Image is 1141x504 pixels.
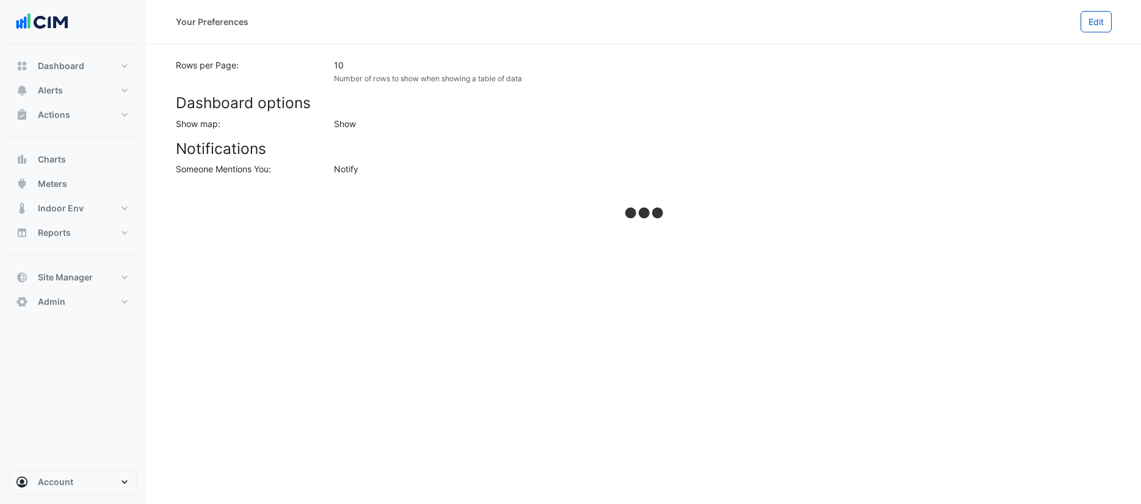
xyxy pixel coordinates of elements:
div: 10 [334,59,1112,71]
h3: Dashboard options [176,94,1112,112]
label: Someone Mentions You: [176,163,271,175]
button: Alerts [10,78,137,103]
button: Meters [10,172,137,196]
app-icon: Meters [16,178,28,190]
span: Site Manager [38,271,93,283]
app-icon: Actions [16,109,28,121]
span: Alerts [38,84,63,97]
span: Dashboard [38,60,84,72]
button: Admin [10,290,137,314]
div: Notify [327,163,1119,175]
button: Charts [10,147,137,172]
label: Show map: [176,117,220,130]
app-icon: Site Manager [16,271,28,283]
span: Meters [38,178,67,190]
app-icon: Indoor Env [16,202,28,214]
img: Company Logo [15,10,70,34]
button: Reports [10,221,137,245]
button: Site Manager [10,265,137,290]
span: Charts [38,153,66,166]
button: Actions [10,103,137,127]
h3: Notifications [176,140,1112,158]
div: Rows per Page: [168,59,327,84]
app-icon: Admin [16,296,28,308]
app-icon: Alerts [16,84,28,97]
button: Account [10,470,137,494]
span: Edit [1088,16,1104,27]
app-icon: Charts [16,153,28,166]
button: Indoor Env [10,196,137,221]
button: Edit [1081,11,1112,32]
app-icon: Dashboard [16,60,28,72]
span: Indoor Env [38,202,84,214]
div: Show [327,117,1119,130]
span: Actions [38,109,70,121]
span: Admin [38,296,65,308]
app-icon: Reports [16,227,28,239]
small: Number of rows to show when showing a table of data [334,74,522,83]
div: Your Preferences [176,15,248,28]
button: Dashboard [10,54,137,78]
span: Account [38,476,73,488]
span: Reports [38,227,71,239]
